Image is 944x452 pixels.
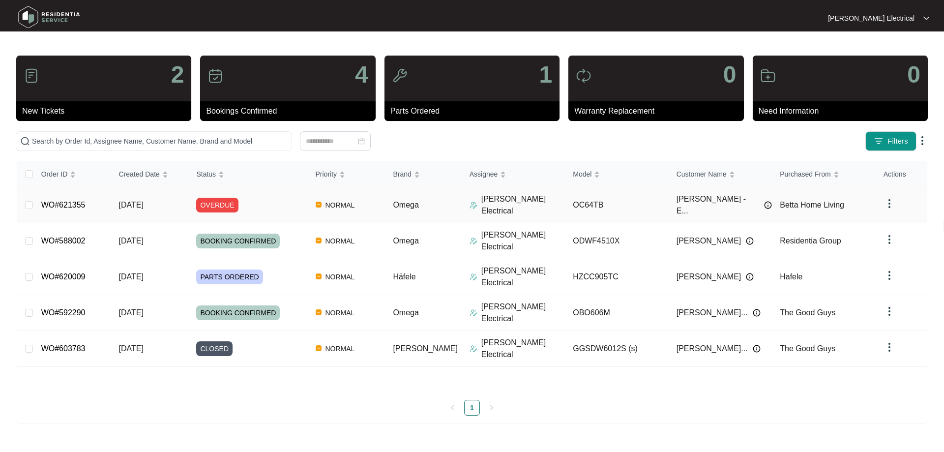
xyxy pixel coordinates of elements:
img: dropdown arrow [884,270,895,281]
span: [DATE] [119,272,144,281]
img: Info icon [746,273,754,281]
th: Actions [876,161,927,187]
p: Warranty Replacement [574,105,743,117]
span: NORMAL [322,271,359,283]
th: Model [565,161,669,187]
img: Vercel Logo [316,273,322,279]
img: search-icon [20,136,30,146]
span: Hafele [780,272,802,281]
img: Assigner Icon [470,237,477,245]
p: 2 [171,63,184,87]
span: Customer Name [677,169,727,180]
a: 1 [465,400,479,415]
img: dropdown arrow [884,198,895,210]
span: Häfele [393,272,415,281]
th: Assignee [462,161,565,187]
img: dropdown arrow [916,135,928,147]
span: Omega [393,308,418,317]
th: Created Date [111,161,189,187]
span: BOOKING CONFIRMED [196,234,280,248]
p: 0 [907,63,920,87]
span: PARTS ORDERED [196,270,263,284]
a: WO#621355 [41,201,86,209]
p: Parts Ordered [390,105,560,117]
span: [PERSON_NAME] [393,344,458,353]
img: residentia service logo [15,2,84,32]
button: filter iconFilters [865,131,916,151]
span: Assignee [470,169,498,180]
p: [PERSON_NAME] Electrical [481,229,565,253]
span: [DATE] [119,308,144,317]
td: OBO606M [565,295,669,331]
span: BOOKING CONFIRMED [196,305,280,320]
img: icon [207,68,223,84]
span: [DATE] [119,237,144,245]
td: HZCC905TC [565,259,669,295]
img: Assigner Icon [470,201,477,209]
img: icon [392,68,408,84]
span: right [489,405,495,411]
img: dropdown arrow [884,341,895,353]
p: [PERSON_NAME] Electrical [828,13,914,23]
a: WO#620009 [41,272,86,281]
a: WO#603783 [41,344,86,353]
img: Info icon [746,237,754,245]
span: Residentia Group [780,237,841,245]
th: Brand [385,161,461,187]
th: Purchased From [772,161,876,187]
span: Brand [393,169,411,180]
img: dropdown arrow [884,305,895,317]
span: [PERSON_NAME] [677,235,741,247]
img: Vercel Logo [316,345,322,351]
span: Priority [316,169,337,180]
img: icon [24,68,39,84]
p: [PERSON_NAME] Electrical [481,301,565,325]
img: Assigner Icon [470,273,477,281]
span: [DATE] [119,344,144,353]
input: Search by Order Id, Assignee Name, Customer Name, Brand and Model [32,136,288,147]
td: ODWF4510X [565,223,669,259]
span: [PERSON_NAME] [677,271,741,283]
th: Order ID [33,161,111,187]
td: GGSDW6012S (s) [565,331,669,367]
span: Betta Home Living [780,201,844,209]
a: WO#592290 [41,308,86,317]
span: Omega [393,201,418,209]
img: Info icon [764,201,772,209]
span: Created Date [119,169,160,180]
span: [PERSON_NAME]... [677,343,748,355]
img: Assigner Icon [470,309,477,317]
p: [PERSON_NAME] Electrical [481,193,565,217]
span: Order ID [41,169,68,180]
td: OC64TB [565,187,669,223]
img: icon [576,68,591,84]
img: dropdown arrow [884,234,895,245]
span: Purchased From [780,169,830,180]
span: Omega [393,237,418,245]
span: OVERDUE [196,198,238,212]
p: 4 [355,63,368,87]
img: dropdown arrow [923,16,929,21]
button: right [484,400,500,416]
img: Info icon [753,345,761,353]
li: Next Page [484,400,500,416]
a: WO#588002 [41,237,86,245]
span: [PERSON_NAME] - E... [677,193,760,217]
img: Assigner Icon [470,345,477,353]
img: Vercel Logo [316,202,322,208]
img: filter icon [874,136,884,146]
span: Status [196,169,216,180]
span: The Good Guys [780,308,835,317]
p: 0 [723,63,737,87]
p: [PERSON_NAME] Electrical [481,337,565,361]
span: NORMAL [322,343,359,355]
img: Vercel Logo [316,309,322,315]
img: icon [760,68,776,84]
th: Status [188,161,307,187]
li: 1 [464,400,480,416]
img: Vercel Logo [316,238,322,243]
img: Info icon [753,309,761,317]
span: left [449,405,455,411]
span: [DATE] [119,201,144,209]
span: [PERSON_NAME]... [677,307,748,319]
